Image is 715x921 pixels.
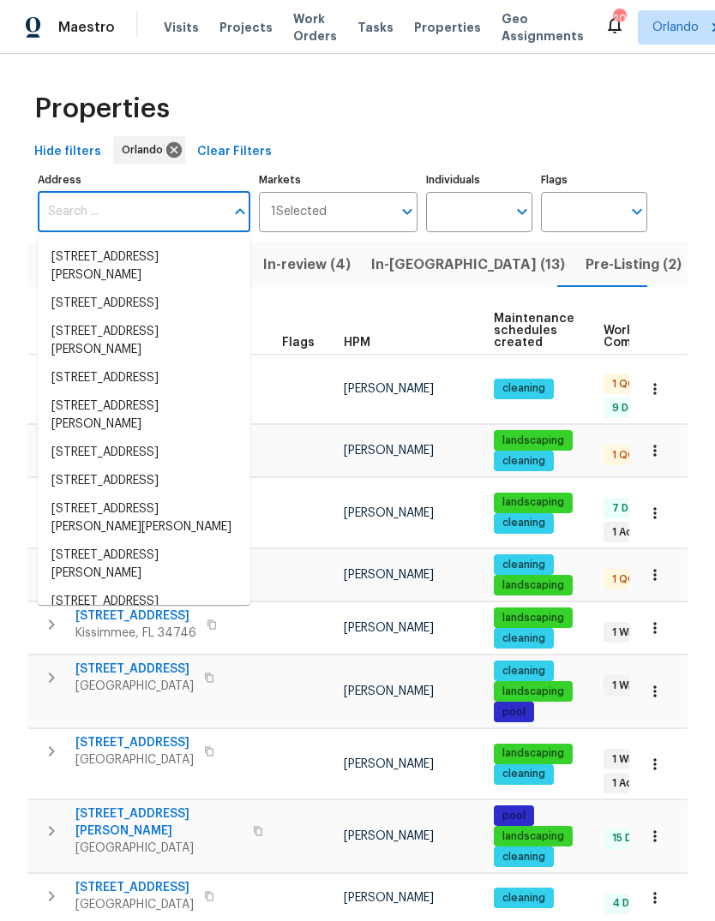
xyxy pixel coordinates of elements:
span: 9 Done [605,401,655,416]
span: [PERSON_NAME] [344,758,434,770]
span: Properties [414,19,481,36]
span: [PERSON_NAME] [344,892,434,904]
span: 1 QC [605,448,642,463]
span: [STREET_ADDRESS] [75,661,194,678]
span: Maestro [58,19,115,36]
span: pool [496,809,532,823]
span: [STREET_ADDRESS] [75,607,196,625]
span: Flags [282,337,315,349]
button: Open [510,200,534,224]
span: Kissimmee, FL 34746 [75,625,196,642]
li: [STREET_ADDRESS][PERSON_NAME] [38,541,250,588]
span: Geo Assignments [502,10,584,45]
li: [STREET_ADDRESS][PERSON_NAME] [38,392,250,439]
span: Work Order Completion [604,325,712,349]
span: [PERSON_NAME] [344,445,434,457]
span: Visits [164,19,199,36]
span: Projects [219,19,273,36]
div: 20 [613,10,625,27]
span: landscaping [496,685,571,699]
span: In-[GEOGRAPHIC_DATA] (13) [371,253,565,277]
span: Tasks [357,21,394,33]
div: Orlando [113,136,185,164]
span: landscaping [496,829,571,844]
span: 1 WIP [605,752,644,767]
span: 1 Accepted [605,525,677,540]
label: Markets [259,175,418,185]
li: [STREET_ADDRESS][PERSON_NAME][PERSON_NAME] [38,495,250,541]
span: [PERSON_NAME] [344,830,434,842]
li: [STREET_ADDRESS][PERSON_NAME] [38,318,250,364]
span: cleaning [496,767,552,781]
span: landscaping [496,434,571,448]
span: cleaning [496,558,552,572]
span: [GEOGRAPHIC_DATA] [75,840,243,857]
span: landscaping [496,578,571,593]
span: landscaping [496,611,571,625]
span: [PERSON_NAME] [344,685,434,697]
span: 1 WIP [605,679,644,693]
input: Search ... [38,192,225,232]
span: 4 Done [605,896,656,911]
span: 1 QC [605,377,642,392]
li: [STREET_ADDRESS] [38,588,250,616]
span: Maintenance schedules created [494,313,574,349]
span: landscaping [496,495,571,510]
li: [STREET_ADDRESS][PERSON_NAME] [38,243,250,290]
span: cleaning [496,454,552,469]
span: Work Orders [293,10,337,45]
span: cleaning [496,664,552,679]
span: In-review (4) [263,253,351,277]
span: [PERSON_NAME] [344,622,434,634]
span: 15 Done [605,831,658,846]
button: Open [625,200,649,224]
span: cleaning [496,850,552,864]
span: Pre-Listing (2) [586,253,682,277]
span: pool [496,705,532,720]
button: Open [395,200,419,224]
span: [STREET_ADDRESS] [75,734,194,751]
span: Orlando [652,19,699,36]
span: 1 Selected [271,205,327,219]
span: HPM [344,337,370,349]
span: [PERSON_NAME] [344,383,434,395]
span: cleaning [496,631,552,646]
span: [GEOGRAPHIC_DATA] [75,751,194,768]
span: Clear Filters [197,141,272,163]
span: Orlando [122,141,170,158]
label: Individuals [426,175,532,185]
span: [STREET_ADDRESS] [75,879,194,896]
button: Clear Filters [190,136,279,168]
span: [PERSON_NAME] [344,569,434,581]
label: Flags [541,175,647,185]
label: Address [38,175,250,185]
span: [GEOGRAPHIC_DATA] [75,896,194,913]
li: [STREET_ADDRESS] [38,467,250,495]
li: [STREET_ADDRESS] [38,290,250,318]
span: 1 Accepted [605,776,677,791]
button: Close [228,200,252,224]
span: landscaping [496,746,571,761]
span: cleaning [496,891,552,906]
span: [GEOGRAPHIC_DATA] [75,678,194,695]
span: [STREET_ADDRESS][PERSON_NAME] [75,805,243,840]
li: [STREET_ADDRESS] [38,439,250,467]
span: [PERSON_NAME] [344,507,434,519]
span: 7 Done [605,501,655,516]
span: 1 WIP [605,625,644,640]
button: Hide filters [27,136,108,168]
span: Hide filters [34,141,101,163]
span: cleaning [496,381,552,396]
span: Properties [34,100,170,117]
span: cleaning [496,516,552,530]
span: 1 QC [605,572,642,587]
li: [STREET_ADDRESS] [38,364,250,392]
